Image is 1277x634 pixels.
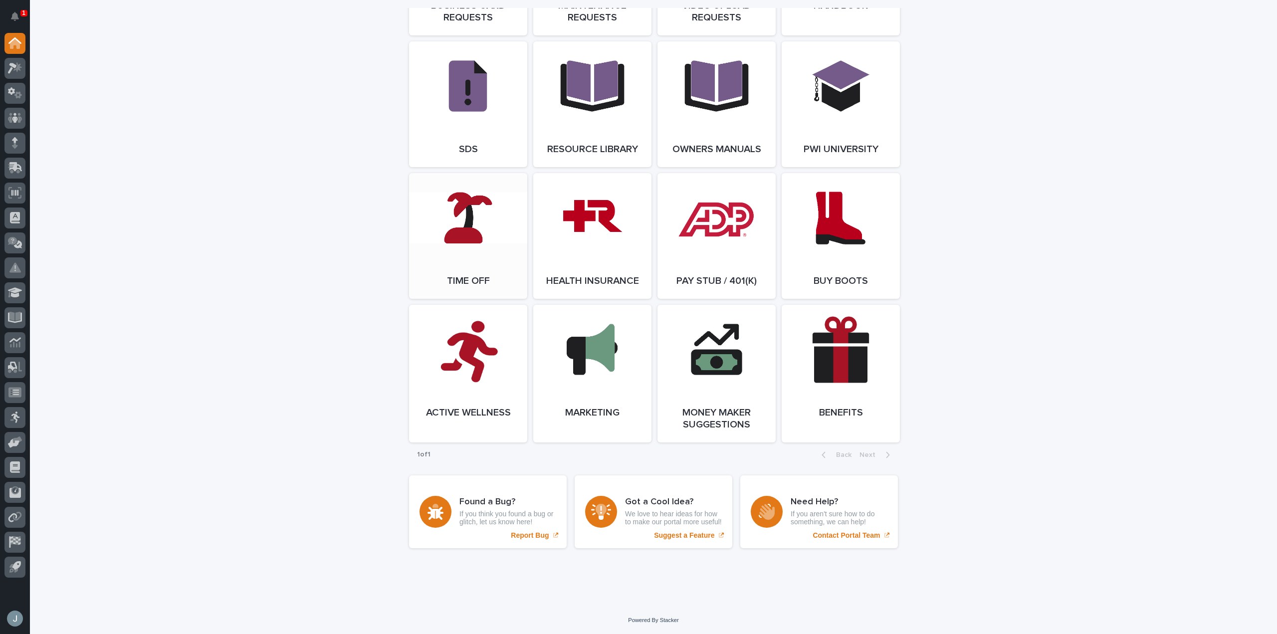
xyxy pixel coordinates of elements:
[409,305,527,442] a: Active Wellness
[575,475,732,548] a: Suggest a Feature
[657,41,776,167] a: Owners Manuals
[791,510,887,527] p: If you aren't sure how to do something, we can help!
[657,305,776,442] a: Money Maker Suggestions
[12,12,25,28] div: Notifications1
[813,531,880,540] p: Contact Portal Team
[533,41,651,167] a: Resource Library
[625,510,722,527] p: We love to hear ideas for how to make our portal more useful!
[511,531,549,540] p: Report Bug
[654,531,714,540] p: Suggest a Feature
[782,173,900,299] a: Buy Boots
[459,510,556,527] p: If you think you found a bug or glitch, let us know here!
[657,173,776,299] a: Pay Stub / 401(k)
[791,497,887,508] h3: Need Help?
[855,450,898,459] button: Next
[625,497,722,508] h3: Got a Cool Idea?
[409,442,438,467] p: 1 of 1
[533,173,651,299] a: Health Insurance
[814,450,855,459] button: Back
[22,9,25,16] p: 1
[830,451,851,458] span: Back
[782,305,900,442] a: Benefits
[782,41,900,167] a: PWI University
[859,451,881,458] span: Next
[409,41,527,167] a: SDS
[459,497,556,508] h3: Found a Bug?
[628,617,678,623] a: Powered By Stacker
[533,305,651,442] a: Marketing
[409,475,567,548] a: Report Bug
[4,608,25,629] button: users-avatar
[4,6,25,27] button: Notifications
[409,173,527,299] a: Time Off
[740,475,898,548] a: Contact Portal Team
